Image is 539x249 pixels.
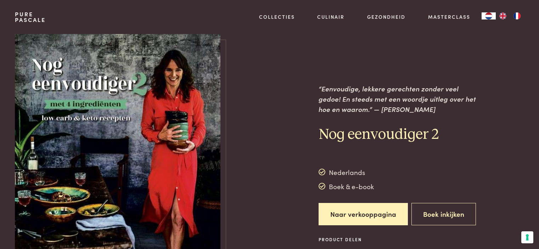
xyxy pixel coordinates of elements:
[15,11,46,23] a: PurePascale
[496,12,524,19] ul: Language list
[367,13,405,21] a: Gezondheid
[521,231,533,243] button: Uw voorkeuren voor toestemming voor trackingtechnologieën
[319,84,481,114] p: “Eenvoudige, lekkere gerechten zonder veel gedoe! En steeds met een woordje uitleg over het hoe e...
[319,236,370,243] span: Product delen
[259,13,295,21] a: Collecties
[482,12,524,19] aside: Language selected: Nederlands
[411,203,476,225] button: Boek inkijken
[482,12,496,19] div: Language
[496,12,510,19] a: EN
[319,125,481,144] h2: Nog eenvoudiger 2
[319,203,408,225] a: Naar verkooppagina
[510,12,524,19] a: FR
[317,13,344,21] a: Culinair
[319,181,374,192] div: Boek & e-book
[319,167,374,177] div: Nederlands
[428,13,470,21] a: Masterclass
[482,12,496,19] a: NL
